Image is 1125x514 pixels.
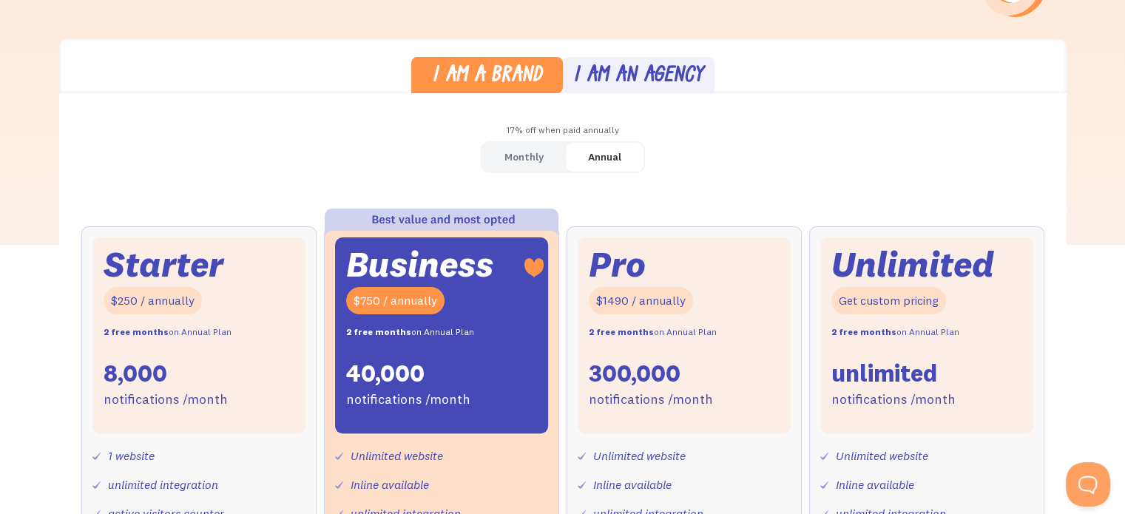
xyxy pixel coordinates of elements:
iframe: Toggle Customer Support [1066,462,1110,507]
div: Business [346,248,493,280]
div: unlimited [831,358,937,389]
div: 8,000 [104,358,167,389]
strong: 2 free months [346,326,411,337]
div: 17% off when paid annually [59,120,1067,141]
div: on Annual Plan [346,322,474,343]
div: Inline available [836,474,914,496]
strong: 2 free months [831,326,896,337]
div: on Annual Plan [104,322,232,343]
div: Starter [104,248,223,280]
div: $1490 / annually [589,287,693,314]
div: Inline available [351,474,429,496]
strong: 2 free months [104,326,169,337]
div: 1 website [108,445,155,467]
div: Inline available [593,474,672,496]
div: notifications /month [589,389,713,410]
div: I am an agency [573,66,703,87]
div: $750 / annually [346,287,445,314]
div: notifications /month [346,389,470,410]
div: on Annual Plan [831,322,959,343]
div: Monthly [504,146,544,168]
div: I am a brand [432,66,542,87]
div: notifications /month [104,389,228,410]
div: unlimited integration [108,474,218,496]
div: Pro [589,248,646,280]
strong: 2 free months [589,326,654,337]
div: 40,000 [346,358,425,389]
div: Unlimited website [351,445,443,467]
div: notifications /month [831,389,956,410]
div: Unlimited website [593,445,686,467]
div: Annual [588,146,621,168]
div: on Annual Plan [589,322,717,343]
div: $250 / annually [104,287,202,314]
div: Get custom pricing [831,287,946,314]
div: Unlimited [831,248,994,280]
div: Unlimited website [836,445,928,467]
div: 300,000 [589,358,680,389]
